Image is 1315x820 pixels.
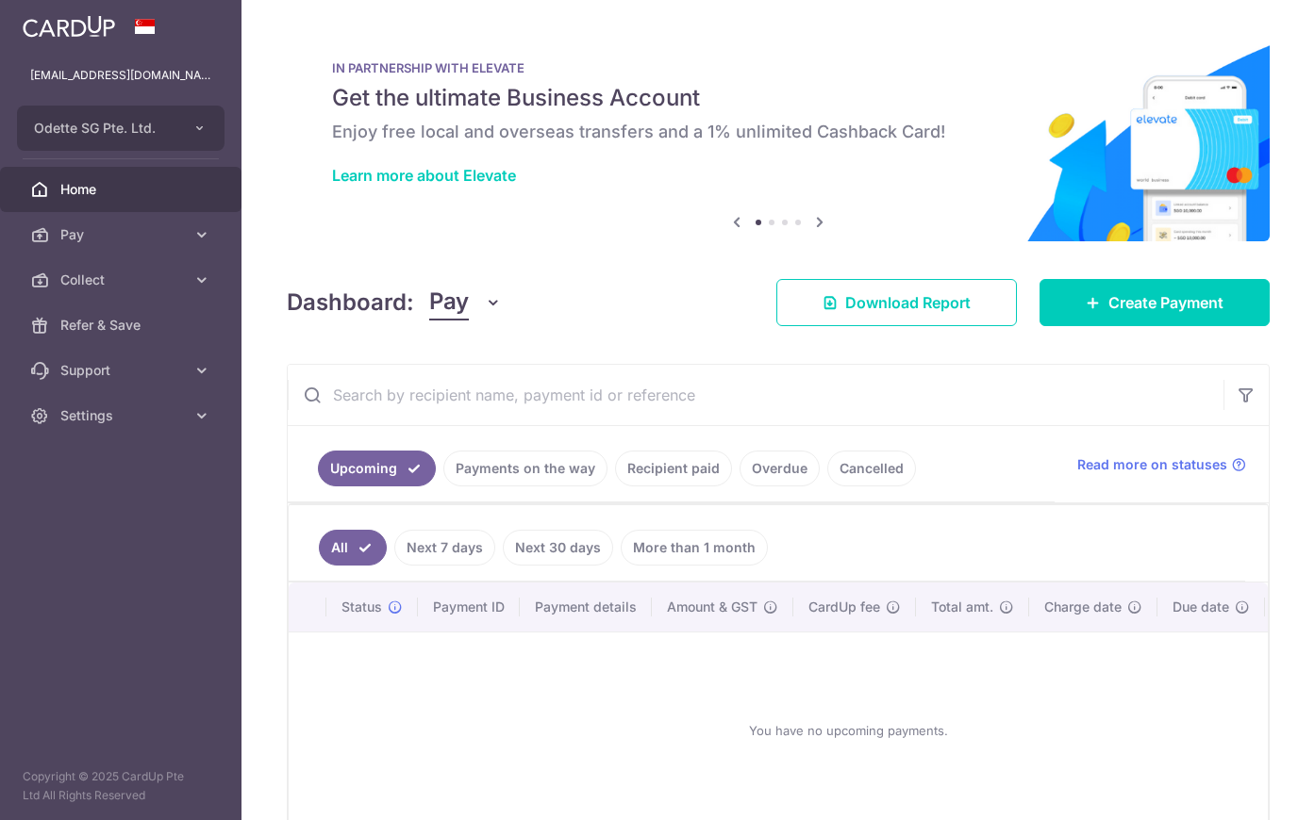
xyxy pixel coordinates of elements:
a: Next 7 days [394,530,495,566]
span: Home [60,180,185,199]
th: Payment ID [418,582,520,631]
span: Read more on statuses [1077,455,1227,474]
p: [EMAIL_ADDRESS][DOMAIN_NAME] [30,66,211,85]
a: Recipient paid [615,451,732,486]
span: CardUp fee [808,598,880,616]
a: Next 30 days [503,530,613,566]
span: Collect [60,271,185,289]
img: Renovation banner [287,30,1270,241]
th: Payment details [520,582,652,631]
span: Create Payment [1108,291,1223,314]
span: Charge date [1044,598,1122,616]
input: Search by recipient name, payment id or reference [288,365,1223,425]
a: More than 1 month [621,530,768,566]
button: Odette SG Pte. Ltd. [17,106,225,151]
img: CardUp [23,15,115,38]
span: Due date [1173,598,1229,616]
span: Settings [60,406,185,425]
span: Support [60,361,185,380]
span: Pay [60,225,185,244]
p: IN PARTNERSHIP WITH ELEVATE [332,60,1224,75]
a: Download Report [776,279,1017,326]
a: Payments on the way [443,451,608,486]
a: Read more on statuses [1077,455,1246,474]
span: Odette SG Pte. Ltd. [34,119,174,138]
a: Upcoming [318,451,436,486]
a: All [319,530,387,566]
a: Overdue [740,451,820,486]
h5: Get the ultimate Business Account [332,83,1224,113]
span: Status [341,598,382,616]
span: Download Report [845,291,971,314]
span: Pay [429,285,469,320]
span: Amount & GST [667,598,757,616]
h6: Enjoy free local and overseas transfers and a 1% unlimited Cashback Card! [332,121,1224,143]
a: Cancelled [827,451,916,486]
button: Pay [429,285,502,320]
span: Total amt. [931,598,993,616]
a: Create Payment [1040,279,1270,326]
span: Refer & Save [60,316,185,335]
a: Learn more about Elevate [332,166,516,185]
h4: Dashboard: [287,286,414,320]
